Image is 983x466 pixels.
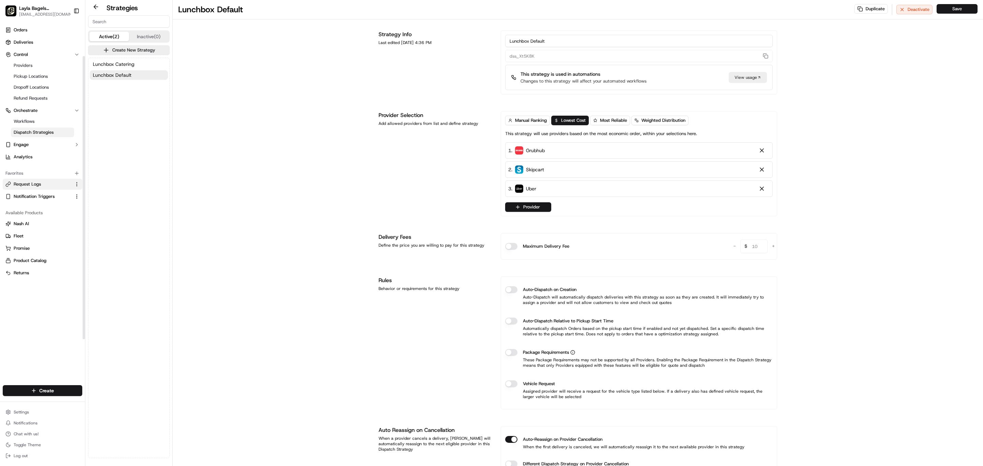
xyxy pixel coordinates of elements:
button: Promise [3,243,82,254]
button: Orchestrate [3,105,82,116]
span: Notifications [14,420,38,426]
label: Maximum Delivery Fee [523,243,569,250]
span: Weighted Distribution [641,117,685,123]
input: Search [88,15,170,28]
button: Fleet [3,231,82,242]
button: Notifications [3,418,82,428]
span: [DATE] [60,154,74,159]
button: Provider [505,202,551,212]
button: Engage [3,139,82,150]
a: Request Logs [5,181,71,187]
span: Create [39,387,54,394]
span: Product Catalog [14,258,46,264]
span: Skipcart [526,166,544,173]
span: Fleet [14,233,24,239]
a: Orders [3,25,82,35]
div: Past conversations [7,137,46,142]
button: Active (2) [89,32,129,41]
div: Define the price you are willing to pay for this strategy [379,243,493,248]
label: Vehicle Request [523,380,555,387]
button: Nash AI [3,218,82,229]
span: Request Logs [14,181,41,187]
img: 5e692f75ce7d37001a5d71f1 [515,146,523,155]
button: Layla Bagels (Ocean Park)Layla Bagels ([GEOGRAPHIC_DATA])[EMAIL_ADDRESS][DOMAIN_NAME] [3,3,71,19]
button: Deactivate [896,5,932,14]
button: Toggle Theme [3,440,82,450]
button: Lunchbox Catering [90,59,168,69]
img: Masood Aslam [7,166,18,177]
button: Control [3,49,82,60]
button: Request Logs [3,179,82,190]
a: Nash AI [5,221,80,227]
a: Providers [11,61,74,70]
img: profile_skipcart_partner.png [515,165,523,174]
img: Nash [7,55,20,69]
p: Auto-Dispatch will automatically dispatch deliveries with this strategy as soon as they are creat... [505,294,773,305]
span: Lunchbox Catering [93,61,134,68]
a: Dispatch Strategies [11,128,74,137]
a: Pickup Locations [11,72,74,81]
div: Add allowed providers from list and define strategy [379,121,493,126]
button: Lunchbox Default [90,70,168,80]
button: Save [937,4,978,14]
div: 💻 [58,201,63,207]
a: Returns [5,270,80,276]
p: Automatically dispatch Orders based on the pickup start time if enabled and not yet dispatched. S... [505,326,773,337]
div: Available Products [3,207,82,218]
div: Favorites [3,168,82,179]
span: Deliveries [14,39,33,45]
a: Fleet [5,233,80,239]
button: Notification Triggers [3,191,82,202]
a: Product Catalog [5,258,80,264]
span: Knowledge Base [14,201,52,207]
span: Control [14,52,28,58]
button: Log out [3,451,82,461]
button: Manual Ranking [505,116,550,125]
div: Behavior or requirements for this strategy [379,286,493,291]
p: These Package Requirements may not be supported by all Providers. Enabling the Package Requiremen... [505,357,773,368]
div: Start new chat [31,113,112,120]
h1: Delivery Fees [379,233,493,241]
span: Analytics [14,154,32,160]
img: uber-new-logo.jpeg [515,185,523,193]
p: When the first delivery is canceled, we will automatically reassign it to the next available prov... [505,444,744,450]
p: Changes to this strategy will affect your automated workflows [521,78,646,84]
a: View usage [729,72,767,83]
p: Assigned provider will receive a request for the vehicle type listed below. If a delivery also ha... [505,389,773,399]
span: Refund Requests [14,95,47,101]
h2: Strategies [106,3,138,13]
label: Auto-Dispatch Relative to Pickup Start Time [523,318,613,324]
span: [DATE] [60,172,74,178]
span: Workflows [14,118,34,125]
img: 1736555255976-a54dd68f-1ca7-489b-9aae-adbdc363a1c4 [14,154,19,160]
button: Layla Bagels ([GEOGRAPHIC_DATA]) [19,5,70,12]
a: Dropoff Locations [11,83,74,92]
span: • [57,154,59,159]
p: Welcome 👋 [7,75,124,86]
button: Start new chat [116,115,124,123]
img: 1736555255976-a54dd68f-1ca7-489b-9aae-adbdc363a1c4 [7,113,19,126]
button: Create [3,385,82,396]
span: API Documentation [65,201,110,207]
img: Brittany Newman [7,147,18,158]
span: Promise [14,245,30,251]
button: [EMAIL_ADDRESS][DOMAIN_NAME] [19,12,77,17]
span: Notification Triggers [14,193,55,200]
span: [PERSON_NAME] [21,172,55,178]
span: $ [742,241,750,254]
span: Log out [14,453,28,458]
span: Dropoff Locations [14,84,49,90]
span: Orchestrate [14,107,38,114]
a: Powered byPylon [48,217,83,222]
button: Inactive (0) [129,32,169,41]
h1: Lunchbox Default [178,4,243,15]
a: Analytics [3,151,82,162]
h1: Auto Reassign on Cancellation [379,426,493,434]
label: Auto-Dispatch on Creation [523,286,576,293]
div: When a provider cancels a delivery, [PERSON_NAME] will automatically reassign to the next eligibl... [379,436,493,452]
button: Chat with us! [3,429,82,439]
button: Most Reliable [590,116,630,125]
span: Returns [14,270,29,276]
button: Create New Strategy [88,45,170,55]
